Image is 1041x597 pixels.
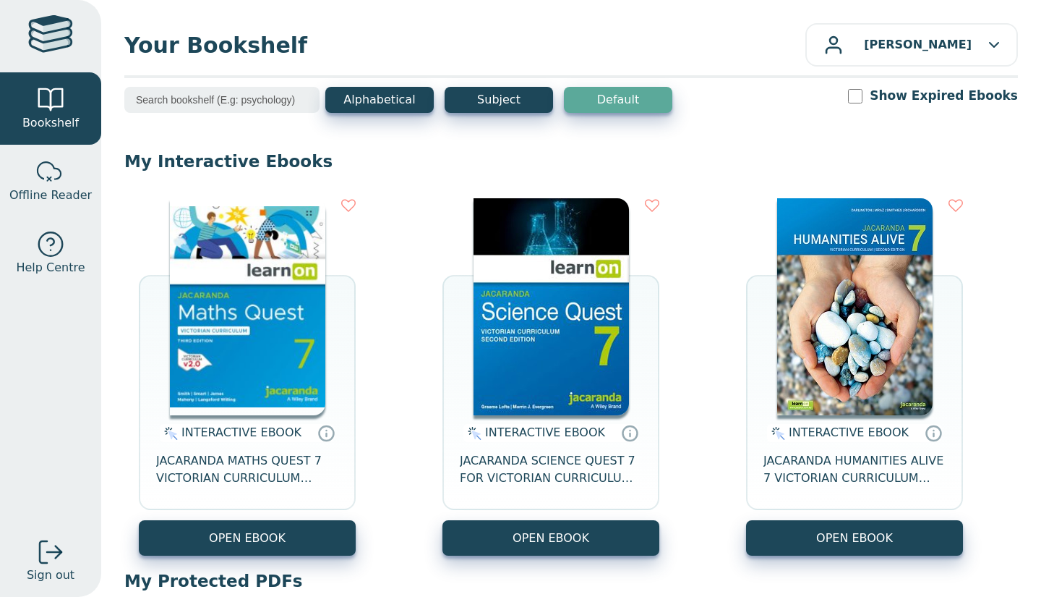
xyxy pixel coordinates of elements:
[763,452,946,487] span: JACARANDA HUMANITIES ALIVE 7 VICTORIAN CURRICULUM LEARNON EBOOK 2E
[485,425,605,439] span: INTERACTIVE EBOOK
[9,187,92,204] span: Offline Reader
[864,38,972,51] b: [PERSON_NAME]
[170,198,325,415] img: b87b3e28-4171-4aeb-a345-7fa4fe4e6e25.jpg
[474,198,629,415] img: 329c5ec2-5188-ea11-a992-0272d098c78b.jpg
[160,425,178,442] img: interactive.svg
[746,520,963,556] button: OPEN EBOOK
[317,424,335,441] a: Interactive eBooks are accessed online via the publisher’s portal. They contain interactive resou...
[139,520,356,556] button: OPEN EBOOK
[460,452,642,487] span: JACARANDA SCIENCE QUEST 7 FOR VICTORIAN CURRICULUM LEARNON 2E EBOOK
[767,425,785,442] img: interactive.svg
[870,87,1018,105] label: Show Expired Ebooks
[181,425,301,439] span: INTERACTIVE EBOOK
[22,114,79,132] span: Bookshelf
[805,23,1018,67] button: [PERSON_NAME]
[445,87,553,113] button: Subject
[16,259,85,276] span: Help Centre
[463,425,481,442] img: interactive.svg
[124,29,805,62] span: Your Bookshelf
[564,87,672,113] button: Default
[124,151,1018,172] p: My Interactive Ebooks
[777,198,933,415] img: 429ddfad-7b91-e911-a97e-0272d098c78b.jpg
[124,87,320,113] input: Search bookshelf (E.g: psychology)
[925,424,942,441] a: Interactive eBooks are accessed online via the publisher’s portal. They contain interactive resou...
[789,425,909,439] span: INTERACTIVE EBOOK
[27,567,74,584] span: Sign out
[325,87,434,113] button: Alphabetical
[621,424,638,441] a: Interactive eBooks are accessed online via the publisher’s portal. They contain interactive resou...
[156,452,338,487] span: JACARANDA MATHS QUEST 7 VICTORIAN CURRICULUM LEARNON EBOOK 3E
[124,570,1018,592] p: My Protected PDFs
[442,520,659,556] button: OPEN EBOOK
